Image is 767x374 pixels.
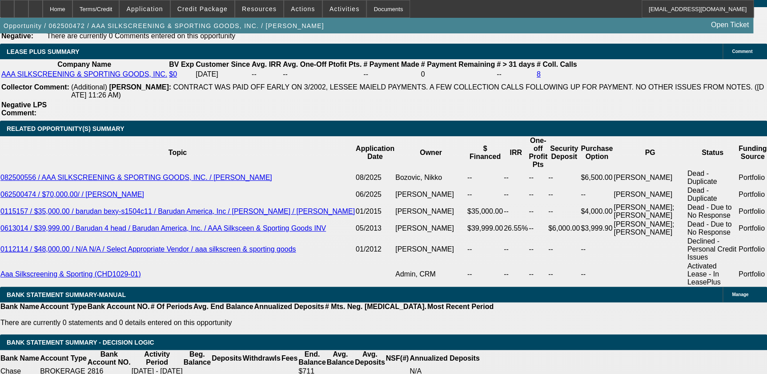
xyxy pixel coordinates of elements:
td: -- [251,70,281,79]
td: 05/2013 [355,220,395,237]
td: -- [528,169,548,186]
td: -- [503,262,528,287]
b: Avg. IRR [252,61,281,68]
td: -- [503,186,528,203]
span: Opportunity / 062500472 / AAA SILKSCREENING & SPORTING GOODS, INC. / [PERSON_NAME] [4,22,324,29]
span: Resources [242,5,277,12]
td: [PERSON_NAME] [395,237,467,262]
td: [PERSON_NAME]; [PERSON_NAME] [613,220,687,237]
td: Activated Lease - In LeasePlus [687,262,738,287]
th: Annualized Deposits [253,302,324,311]
span: BANK STATEMENT SUMMARY-MANUAL [7,291,126,298]
td: Portfolio [738,237,767,262]
span: (Additional) [71,83,107,91]
td: -- [580,262,613,287]
td: [DATE] [195,70,250,79]
a: 0115157 / $35,000.00 / barudan bexy-s1504c11 / Barudan America, Inc / [PERSON_NAME] / [PERSON_NAME] [0,207,355,215]
th: Withdrawls [242,350,281,367]
td: -- [496,70,535,79]
b: BV Exp [169,61,194,68]
span: RELATED OPPORTUNITY(S) SUMMARY [7,125,124,132]
span: Manage [732,292,748,297]
th: Status [687,136,738,169]
td: $6,000.00 [548,220,580,237]
th: # Mts. Neg. [MEDICAL_DATA]. [325,302,427,311]
td: Dead - Due to No Response [687,220,738,237]
b: Customer Since [196,61,250,68]
td: -- [528,203,548,220]
b: [PERSON_NAME]: [109,83,171,91]
a: 062500474 / $70,000.00/ / [PERSON_NAME] [0,191,144,198]
td: -- [528,237,548,262]
th: Bank Account NO. [87,302,150,311]
td: Admin, CRM [395,262,467,287]
td: -- [528,262,548,287]
span: CONTRACT WAS PAID OFF EARLY ON 3/2002, LESSEE MAIELD PAYMENTS. A FEW COLLECTION CALLS FOLLOWING U... [71,83,764,99]
span: LEASE PLUS SUMMARY [7,48,80,55]
button: Application [120,0,169,17]
b: # Payment Remaining [421,61,495,68]
td: -- [528,186,548,203]
td: 26.55% [503,220,528,237]
a: 0112114 / $48,000.00 / N/A N/A / Select Appropriate Vendor / aaa silkscreen & sporting goods [0,245,296,253]
td: [PERSON_NAME]; [PERSON_NAME] [613,203,687,220]
td: [PERSON_NAME] [613,169,687,186]
a: Open Ticket [707,17,752,33]
th: Avg. Balance [326,350,354,367]
b: # Payment Made [363,61,419,68]
th: Security Deposit [548,136,580,169]
td: -- [580,186,613,203]
a: Aaa Silkscreening & Sporting (CHD1029-01) [0,270,141,278]
td: -- [282,70,362,79]
th: $ Financed [467,136,503,169]
a: $0 [169,70,177,78]
td: -- [503,237,528,262]
b: # Coll. Calls [537,61,577,68]
td: -- [548,186,580,203]
td: Portfolio [738,203,767,220]
td: 08/2025 [355,169,395,186]
th: Purchase Option [580,136,613,169]
th: Annualized Deposits [409,350,480,367]
a: AAA SILKSCREENING & SPORTING GOODS, INC. [1,70,167,78]
a: 8 [537,70,541,78]
a: 0613014 / $39,999.00 / Barudan 4 head / Barudan America, Inc. / AAA Silksceen & Sporting Goods INV [0,224,326,232]
th: PG [613,136,687,169]
th: Activity Period [131,350,183,367]
td: -- [548,169,580,186]
b: Collector Comment: [1,83,69,91]
th: # Of Periods [150,302,193,311]
th: End. Balance [298,350,326,367]
td: Dead - Duplicate [687,186,738,203]
td: 0 [421,70,495,79]
td: -- [467,237,503,262]
p: There are currently 0 statements and 0 details entered on this opportunity [0,319,494,327]
td: -- [528,220,548,237]
td: [PERSON_NAME] [395,186,467,203]
b: Negative LPS Comment: [1,101,47,117]
td: 06/2025 [355,186,395,203]
th: Owner [395,136,467,169]
td: Dead - Due to No Response [687,203,738,220]
td: 01/2012 [355,237,395,262]
td: -- [467,186,503,203]
th: Funding Source [738,136,767,169]
button: Actions [284,0,322,17]
td: Portfolio [738,169,767,186]
th: IRR [503,136,528,169]
b: Company Name [57,61,111,68]
th: Deposits [211,350,242,367]
th: Bank Account NO. [87,350,131,367]
td: [PERSON_NAME] [613,186,687,203]
button: Activities [323,0,366,17]
td: $3,999.90 [580,220,613,237]
td: $6,500.00 [580,169,613,186]
th: Most Recent Period [427,302,494,311]
th: Beg. Balance [183,350,211,367]
a: 082500556 / AAA SILKSCREENING & SPORTING GOODS, INC. / [PERSON_NAME] [0,174,272,181]
td: -- [548,237,580,262]
td: -- [580,237,613,262]
td: $35,000.00 [467,203,503,220]
span: Application [126,5,163,12]
td: -- [467,169,503,186]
